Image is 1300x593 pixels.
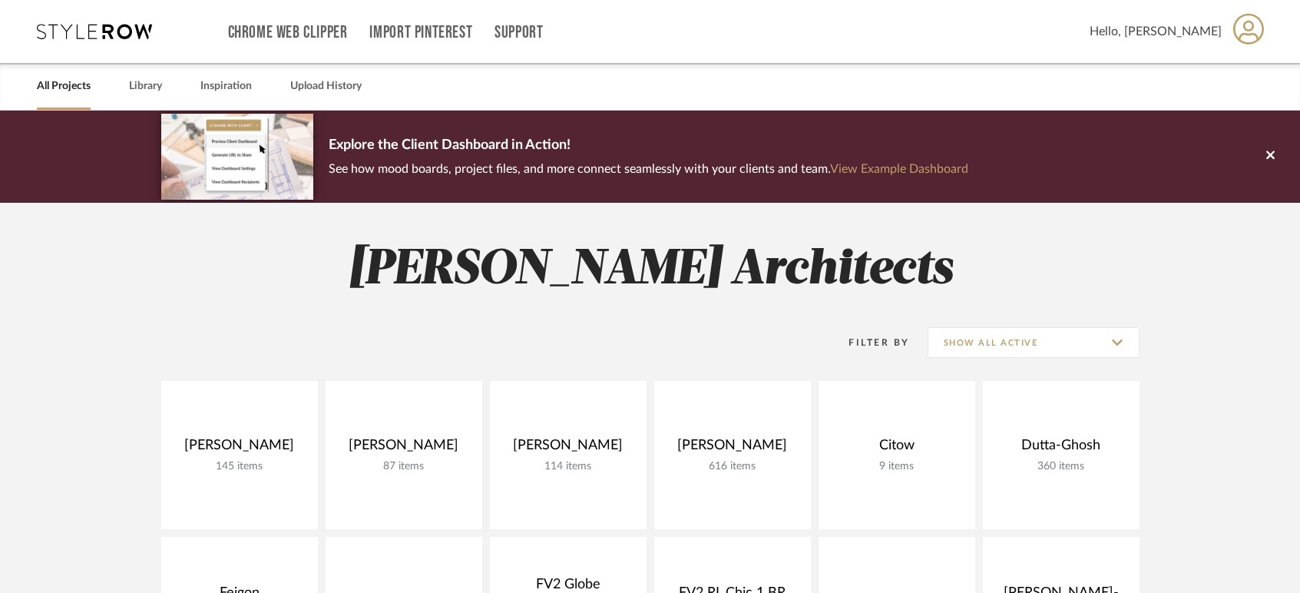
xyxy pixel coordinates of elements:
div: [PERSON_NAME] [174,437,306,460]
span: Hello, [PERSON_NAME] [1090,22,1222,41]
a: Support [495,26,543,39]
div: 87 items [338,460,470,473]
div: 145 items [174,460,306,473]
a: Import Pinterest [369,26,472,39]
div: 114 items [502,460,634,473]
div: [PERSON_NAME] [667,437,799,460]
a: View Example Dashboard [830,163,968,175]
div: 360 items [995,460,1127,473]
div: Filter By [829,335,910,350]
div: Dutta-Ghosh [995,437,1127,460]
p: See how mood boards, project files, and more connect seamlessly with your clients and team. [329,158,968,180]
a: Upload History [290,76,362,97]
div: [PERSON_NAME] [338,437,470,460]
a: All Projects [37,76,91,97]
div: Citow [831,437,963,460]
div: 9 items [831,460,963,473]
div: [PERSON_NAME] [502,437,634,460]
p: Explore the Client Dashboard in Action! [329,134,968,158]
a: Chrome Web Clipper [228,26,348,39]
a: Inspiration [200,76,252,97]
div: 616 items [667,460,799,473]
img: d5d033c5-7b12-40c2-a960-1ecee1989c38.png [161,114,313,199]
a: Library [129,76,162,97]
h2: [PERSON_NAME] Architects [98,241,1203,299]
